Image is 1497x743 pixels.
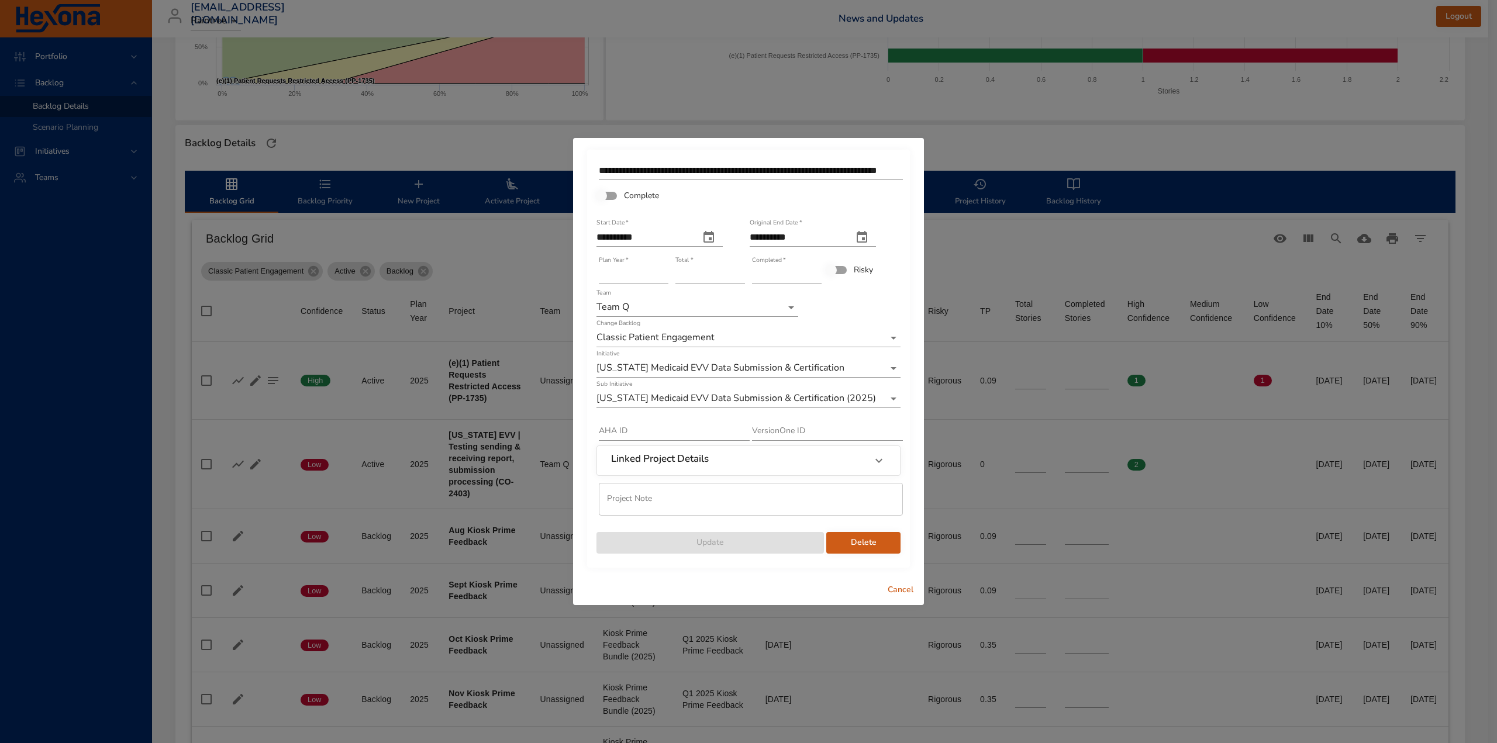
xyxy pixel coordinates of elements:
label: Original End Date [750,219,802,226]
div: [US_STATE] Medicaid EVV Data Submission & Certification (2025) [596,389,901,408]
label: Plan Year [599,257,628,263]
div: Classic Patient Engagement [596,329,901,347]
h6: Linked Project Details [611,453,709,465]
button: Cancel [882,579,919,601]
label: Start Date [596,219,629,226]
button: Delete [826,532,901,554]
span: Delete [836,535,891,550]
div: [US_STATE] Medicaid EVV Data Submission & Certification [596,359,901,378]
label: Team [596,289,611,296]
button: original end date [848,223,876,251]
span: Cancel [887,583,915,597]
label: Sub Initiative [596,381,632,387]
label: Initiative [596,350,619,357]
div: Linked Project Details [597,446,900,475]
div: Team Q [596,298,798,317]
label: Change Backlog [596,320,640,326]
span: Risky [854,264,873,276]
span: Complete [624,189,659,202]
button: start date [695,223,723,251]
label: Total [675,257,693,263]
label: Completed [752,257,786,263]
